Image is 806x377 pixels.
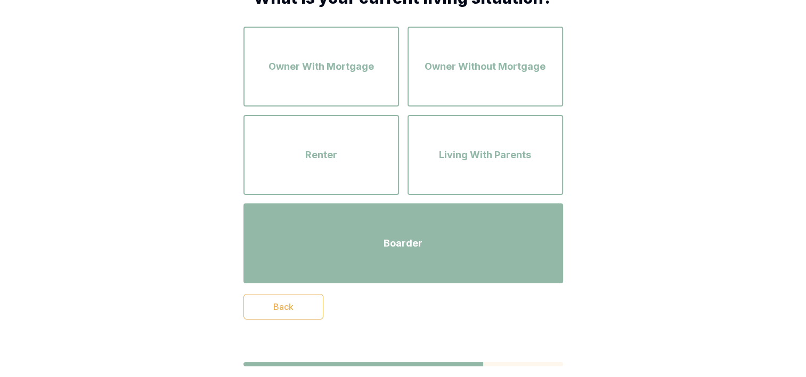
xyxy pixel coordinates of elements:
[268,59,374,74] span: Owner With Mortgage
[408,115,563,195] button: Living With Parents
[243,27,399,106] button: Owner With Mortgage
[439,147,531,162] span: Living With Parents
[384,236,422,251] span: Boarder
[243,203,563,283] button: Boarder
[425,59,546,74] span: Owner Without Mortgage
[305,147,337,162] span: Renter
[408,27,563,106] button: Owner Without Mortgage
[243,294,323,319] button: Back
[243,115,399,195] button: Renter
